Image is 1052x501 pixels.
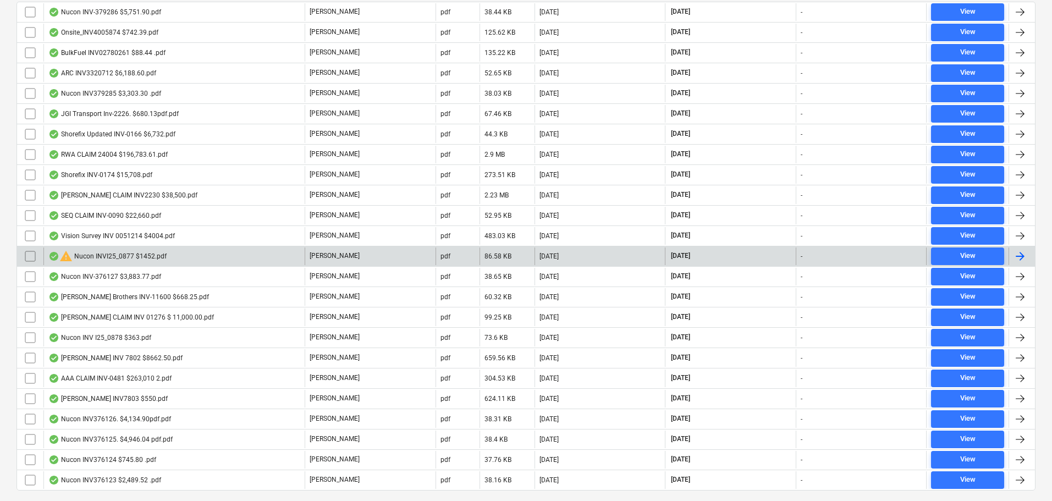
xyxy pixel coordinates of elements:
[539,293,559,301] div: [DATE]
[484,375,515,382] div: 304.53 KB
[801,252,802,260] div: -
[48,374,59,383] div: OCR finished
[801,313,802,321] div: -
[801,49,802,57] div: -
[539,456,559,464] div: [DATE]
[670,434,691,444] span: [DATE]
[310,353,360,362] p: [PERSON_NAME]
[670,292,691,301] span: [DATE]
[539,395,559,403] div: [DATE]
[670,27,691,37] span: [DATE]
[931,349,1004,367] button: View
[539,354,559,362] div: [DATE]
[484,252,511,260] div: 86.58 KB
[670,353,691,362] span: [DATE]
[48,28,158,37] div: Onsite_INV4005874 $742.39.pdf
[931,85,1004,102] button: View
[48,211,59,220] div: OCR finished
[670,170,691,179] span: [DATE]
[931,288,1004,306] button: View
[931,207,1004,224] button: View
[801,375,802,382] div: -
[310,373,360,383] p: [PERSON_NAME]
[960,229,976,242] div: View
[440,49,450,57] div: pdf
[670,48,691,57] span: [DATE]
[539,191,559,199] div: [DATE]
[48,69,59,78] div: OCR finished
[670,475,691,485] span: [DATE]
[48,48,166,57] div: BulkFuel INV02780261 $88.44 .pdf
[960,148,976,161] div: View
[48,333,59,342] div: OCR finished
[931,227,1004,245] button: View
[539,171,559,179] div: [DATE]
[48,374,172,383] div: AAA CLAIM INV-0481 $263,010 2.pdf
[960,168,976,181] div: View
[440,313,450,321] div: pdf
[48,170,59,179] div: OCR finished
[310,68,360,78] p: [PERSON_NAME]
[539,375,559,382] div: [DATE]
[48,313,59,322] div: OCR finished
[801,110,802,118] div: -
[801,476,802,484] div: -
[801,171,802,179] div: -
[484,273,511,280] div: 38.65 KB
[960,87,976,100] div: View
[931,24,1004,41] button: View
[960,351,976,364] div: View
[931,471,1004,489] button: View
[931,309,1004,326] button: View
[960,209,976,222] div: View
[310,109,360,118] p: [PERSON_NAME]
[48,333,151,342] div: Nucon INV I25_0878 $363.pdf
[440,354,450,362] div: pdf
[48,394,59,403] div: OCR finished
[48,89,161,98] div: Nucon INV379285 $3,303.30 .pdf
[484,313,511,321] div: 99.25 KB
[960,372,976,384] div: View
[484,212,511,219] div: 52.95 KB
[539,252,559,260] div: [DATE]
[484,415,511,423] div: 38.31 KB
[484,49,515,57] div: 135.22 KB
[670,312,691,322] span: [DATE]
[960,67,976,79] div: View
[48,476,59,485] div: OCR finished
[801,191,802,199] div: -
[670,455,691,464] span: [DATE]
[960,433,976,445] div: View
[48,130,59,139] div: OCR finished
[931,125,1004,143] button: View
[670,414,691,423] span: [DATE]
[960,311,976,323] div: View
[310,231,360,240] p: [PERSON_NAME]
[310,7,360,16] p: [PERSON_NAME]
[670,190,691,200] span: [DATE]
[48,354,183,362] div: [PERSON_NAME] INV 7802 $8662.50.pdf
[440,395,450,403] div: pdf
[670,89,691,98] span: [DATE]
[539,232,559,240] div: [DATE]
[48,211,161,220] div: SEQ CLAIM INV-0090 $22,660.pdf
[48,250,167,263] div: Nucon INVI25_0877 $1452.pdf
[484,171,515,179] div: 273.51 KB
[931,64,1004,82] button: View
[801,8,802,16] div: -
[960,46,976,59] div: View
[48,455,59,464] div: OCR finished
[484,476,511,484] div: 38.16 KB
[310,414,360,423] p: [PERSON_NAME]
[670,272,691,281] span: [DATE]
[670,333,691,342] span: [DATE]
[310,190,360,200] p: [PERSON_NAME]
[440,252,450,260] div: pdf
[48,293,59,301] div: OCR finished
[484,456,511,464] div: 37.76 KB
[960,290,976,303] div: View
[539,415,559,423] div: [DATE]
[960,392,976,405] div: View
[539,90,559,97] div: [DATE]
[960,189,976,201] div: View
